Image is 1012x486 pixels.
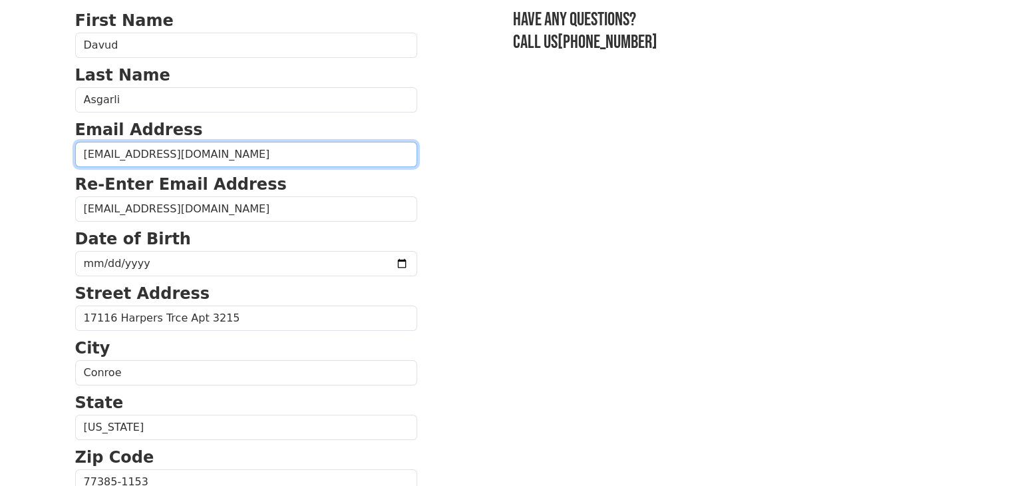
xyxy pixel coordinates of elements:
[75,393,124,412] strong: State
[75,306,417,331] input: Street Address
[75,196,417,222] input: Re-Enter Email Address
[513,31,937,54] h3: Call us
[75,284,210,303] strong: Street Address
[75,142,417,167] input: Email Address
[75,11,174,30] strong: First Name
[75,175,287,194] strong: Re-Enter Email Address
[75,360,417,385] input: City
[558,31,657,53] a: [PHONE_NUMBER]
[75,87,417,113] input: Last Name
[75,448,154,467] strong: Zip Code
[75,33,417,58] input: First Name
[75,339,110,358] strong: City
[513,9,937,31] h3: Have any questions?
[75,230,191,248] strong: Date of Birth
[75,121,203,139] strong: Email Address
[75,66,170,85] strong: Last Name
